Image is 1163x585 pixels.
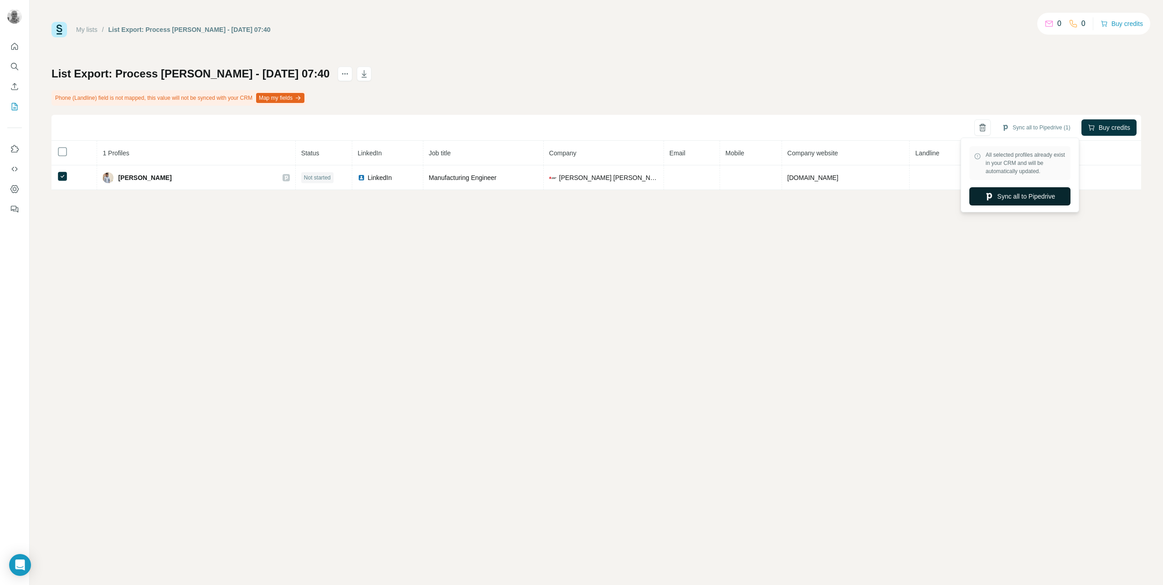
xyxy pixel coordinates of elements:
span: Company [549,149,576,157]
button: actions [338,67,352,81]
img: Avatar [7,9,22,24]
span: Landline [915,149,939,157]
button: Buy credits [1081,119,1137,136]
span: Job title [429,149,451,157]
button: Sync all to Pipedrive (1) [995,121,1077,134]
h1: List Export: Process [PERSON_NAME] - [DATE] 07:40 [51,67,329,81]
button: Search [7,58,22,75]
span: 1 Profiles [103,149,129,157]
a: My lists [76,26,98,33]
span: Company website [787,149,838,157]
button: Quick start [7,38,22,55]
button: Use Surfe on LinkedIn [7,141,22,157]
span: Mobile [726,149,744,157]
div: Open Intercom Messenger [9,554,31,576]
button: Map my fields [256,93,304,103]
div: List Export: Process [PERSON_NAME] - [DATE] 07:40 [108,25,271,34]
img: LinkedIn logo [358,174,365,181]
p: 0 [1057,18,1061,29]
button: Buy credits [1101,17,1143,30]
button: Dashboard [7,181,22,197]
button: Enrich CSV [7,78,22,95]
span: LinkedIn [358,149,382,157]
li: / [102,25,104,34]
img: company-logo [549,174,556,181]
p: 0 [1081,18,1086,29]
span: Status [301,149,319,157]
span: Not started [304,174,331,182]
span: Manufacturing Engineer [429,174,497,181]
div: Phone (Landline) field is not mapped, this value will not be synced with your CRM [51,90,306,106]
button: Sync all to Pipedrive [969,187,1070,205]
span: Buy credits [1099,123,1130,132]
button: Feedback [7,201,22,217]
span: [DOMAIN_NAME] [787,174,839,181]
img: Avatar [103,172,113,183]
span: Email [669,149,685,157]
img: Surfe Logo [51,22,67,37]
span: LinkedIn [368,173,392,182]
span: [PERSON_NAME] [118,173,171,182]
button: Use Surfe API [7,161,22,177]
button: My lists [7,98,22,115]
span: [PERSON_NAME] [PERSON_NAME] [559,173,658,182]
span: All selected profiles already exist in your CRM and will be automatically updated. [986,151,1066,175]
